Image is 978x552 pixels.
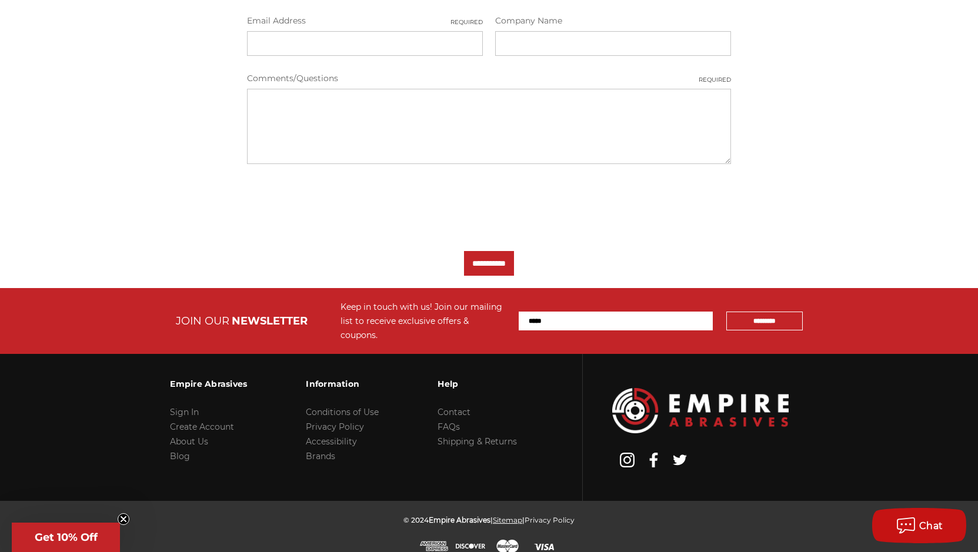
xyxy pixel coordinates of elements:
[232,315,308,327] span: NEWSLETTER
[493,516,522,524] a: Sitemap
[306,407,379,417] a: Conditions of Use
[118,513,129,525] button: Close teaser
[306,372,379,396] h3: Information
[438,372,517,396] h3: Help
[247,15,483,27] label: Email Address
[699,75,731,84] small: Required
[438,407,470,417] a: Contact
[35,531,98,544] span: Get 10% Off
[170,421,234,432] a: Create Account
[525,516,575,524] a: Privacy Policy
[247,72,732,85] label: Comments/Questions
[170,451,190,461] a: Blog
[450,18,483,26] small: Required
[170,407,199,417] a: Sign In
[306,421,364,432] a: Privacy Policy
[438,436,517,447] a: Shipping & Returns
[341,300,507,342] div: Keep in touch with us! Join our mailing list to receive exclusive offers & coupons.
[438,421,460,432] a: FAQs
[247,180,426,226] iframe: reCAPTCHA
[170,436,208,447] a: About Us
[872,508,966,543] button: Chat
[170,372,247,396] h3: Empire Abrasives
[919,520,943,531] span: Chat
[612,388,789,433] img: Empire Abrasives Logo Image
[429,516,490,524] span: Empire Abrasives
[12,523,120,552] div: Get 10% OffClose teaser
[306,436,357,447] a: Accessibility
[403,513,575,527] p: © 2024 | |
[495,15,731,27] label: Company Name
[306,451,335,461] a: Brands
[176,315,229,327] span: JOIN OUR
